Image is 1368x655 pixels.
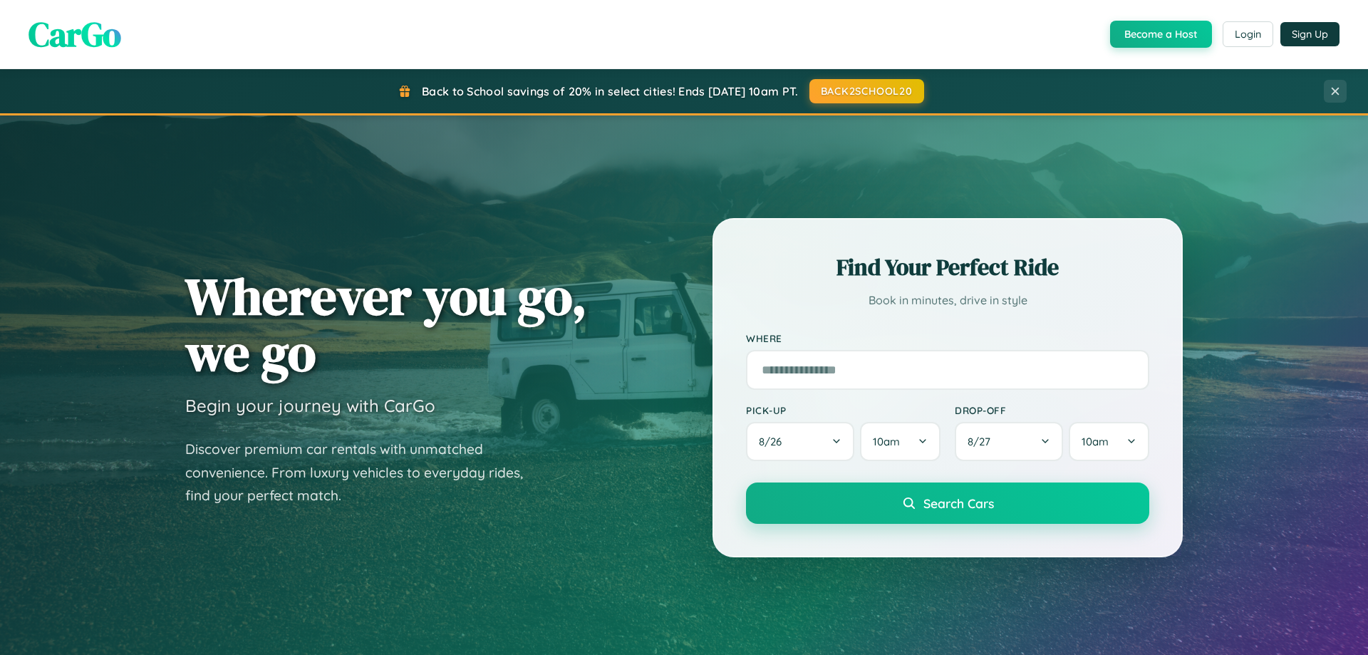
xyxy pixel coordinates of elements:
button: Search Cars [746,483,1149,524]
button: 10am [1069,422,1149,461]
p: Book in minutes, drive in style [746,290,1149,311]
p: Discover premium car rentals with unmatched convenience. From luxury vehicles to everyday rides, ... [185,438,541,507]
label: Pick-up [746,404,940,416]
label: Drop-off [955,404,1149,416]
button: Sign Up [1280,22,1339,46]
button: Become a Host [1110,21,1212,48]
span: 8 / 26 [759,435,789,448]
button: Login [1223,21,1273,47]
button: 10am [860,422,940,461]
span: 8 / 27 [968,435,997,448]
button: BACK2SCHOOL20 [809,79,924,103]
button: 8/27 [955,422,1063,461]
h2: Find Your Perfect Ride [746,252,1149,283]
span: 10am [873,435,900,448]
h1: Wherever you go, we go [185,268,587,381]
span: CarGo [28,11,121,58]
label: Where [746,332,1149,344]
h3: Begin your journey with CarGo [185,395,435,416]
span: Search Cars [923,495,994,511]
span: Back to School savings of 20% in select cities! Ends [DATE] 10am PT. [422,84,798,98]
button: 8/26 [746,422,854,461]
span: 10am [1082,435,1109,448]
